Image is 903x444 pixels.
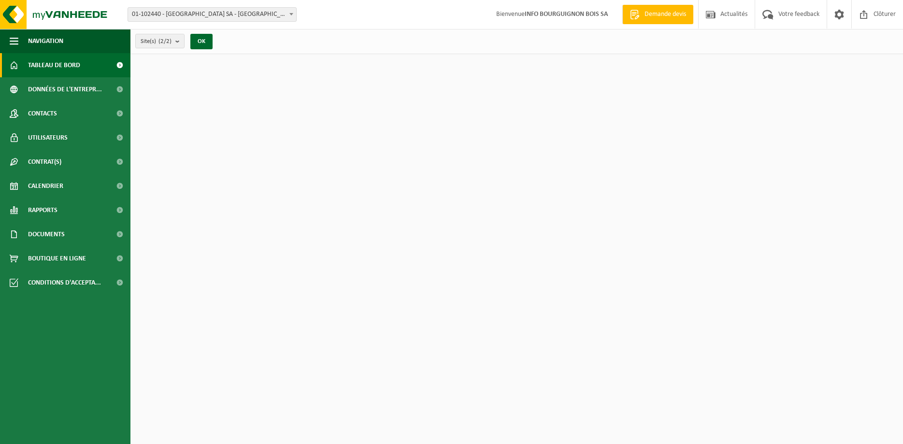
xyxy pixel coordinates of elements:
[28,271,101,295] span: Conditions d'accepta...
[141,34,172,49] span: Site(s)
[158,38,172,44] count: (2/2)
[28,53,80,77] span: Tableau de bord
[28,150,61,174] span: Contrat(s)
[622,5,693,24] a: Demande devis
[28,29,63,53] span: Navigation
[28,77,102,101] span: Données de l'entrepr...
[190,34,213,49] button: OK
[28,126,68,150] span: Utilisateurs
[28,246,86,271] span: Boutique en ligne
[642,10,688,19] span: Demande devis
[28,174,63,198] span: Calendrier
[5,423,161,444] iframe: chat widget
[28,222,65,246] span: Documents
[525,11,608,18] strong: INFO BOURGUIGNON BOIS SA
[135,34,185,48] button: Site(s)(2/2)
[28,198,57,222] span: Rapports
[128,7,297,22] span: 01-102440 - BOURGUIGNON BOIS SA - TOURINNES-SAINT-LAMBERT
[28,101,57,126] span: Contacts
[128,8,296,21] span: 01-102440 - BOURGUIGNON BOIS SA - TOURINNES-SAINT-LAMBERT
